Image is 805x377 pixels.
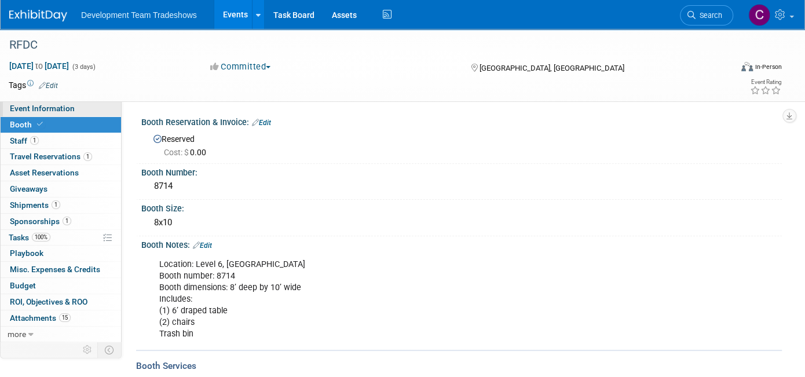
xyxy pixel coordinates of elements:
[83,152,92,161] span: 1
[668,60,782,78] div: Event Format
[741,62,753,71] img: Format-Inperson.png
[141,114,782,129] div: Booth Reservation & Invoice:
[10,281,36,290] span: Budget
[10,313,71,323] span: Attachments
[39,82,58,90] a: Edit
[10,168,79,177] span: Asset Reservations
[8,330,26,339] span: more
[252,119,271,127] a: Edit
[34,61,45,71] span: to
[150,130,773,158] div: Reserved
[1,246,121,261] a: Playbook
[63,217,71,225] span: 1
[151,253,657,346] div: Location: Level 6, [GEOGRAPHIC_DATA] Booth number: 8714 Booth dimensions: 8’ deep by 10’ wide Inc...
[9,10,67,21] img: ExhibitDay
[1,310,121,326] a: Attachments15
[9,61,69,71] span: [DATE] [DATE]
[1,133,121,149] a: Staff1
[164,148,190,157] span: Cost: $
[9,79,58,91] td: Tags
[98,342,122,357] td: Toggle Event Tabs
[136,360,782,372] div: Booth Services
[10,217,71,226] span: Sponsorships
[1,165,121,181] a: Asset Reservations
[10,200,60,210] span: Shipments
[206,61,275,73] button: Committed
[5,35,716,56] div: RFDC
[10,297,87,306] span: ROI, Objectives & ROO
[1,214,121,229] a: Sponsorships1
[78,342,98,357] td: Personalize Event Tab Strip
[30,136,39,145] span: 1
[1,181,121,197] a: Giveaways
[1,101,121,116] a: Event Information
[37,121,43,127] i: Booth reservation complete
[52,200,60,209] span: 1
[10,136,39,145] span: Staff
[680,5,733,25] a: Search
[748,4,770,26] img: Courtney Perkins
[1,327,121,342] a: more
[10,248,43,258] span: Playbook
[1,149,121,164] a: Travel Reservations1
[9,233,50,242] span: Tasks
[32,233,50,241] span: 100%
[193,241,212,250] a: Edit
[480,64,624,72] span: [GEOGRAPHIC_DATA], [GEOGRAPHIC_DATA]
[1,197,121,213] a: Shipments1
[150,214,773,232] div: 8x10
[164,148,211,157] span: 0.00
[1,230,121,246] a: Tasks100%
[1,117,121,133] a: Booth
[10,265,100,274] span: Misc. Expenses & Credits
[141,164,782,178] div: Booth Number:
[10,120,45,129] span: Booth
[10,152,92,161] span: Travel Reservations
[59,313,71,322] span: 15
[71,63,96,71] span: (3 days)
[1,262,121,277] a: Misc. Expenses & Credits
[10,184,47,193] span: Giveaways
[750,79,781,85] div: Event Rating
[141,200,782,214] div: Booth Size:
[1,278,121,294] a: Budget
[696,11,722,20] span: Search
[81,10,197,20] span: Development Team Tradeshows
[141,236,782,251] div: Booth Notes:
[10,104,75,113] span: Event Information
[755,63,782,71] div: In-Person
[150,177,773,195] div: 8714
[1,294,121,310] a: ROI, Objectives & ROO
